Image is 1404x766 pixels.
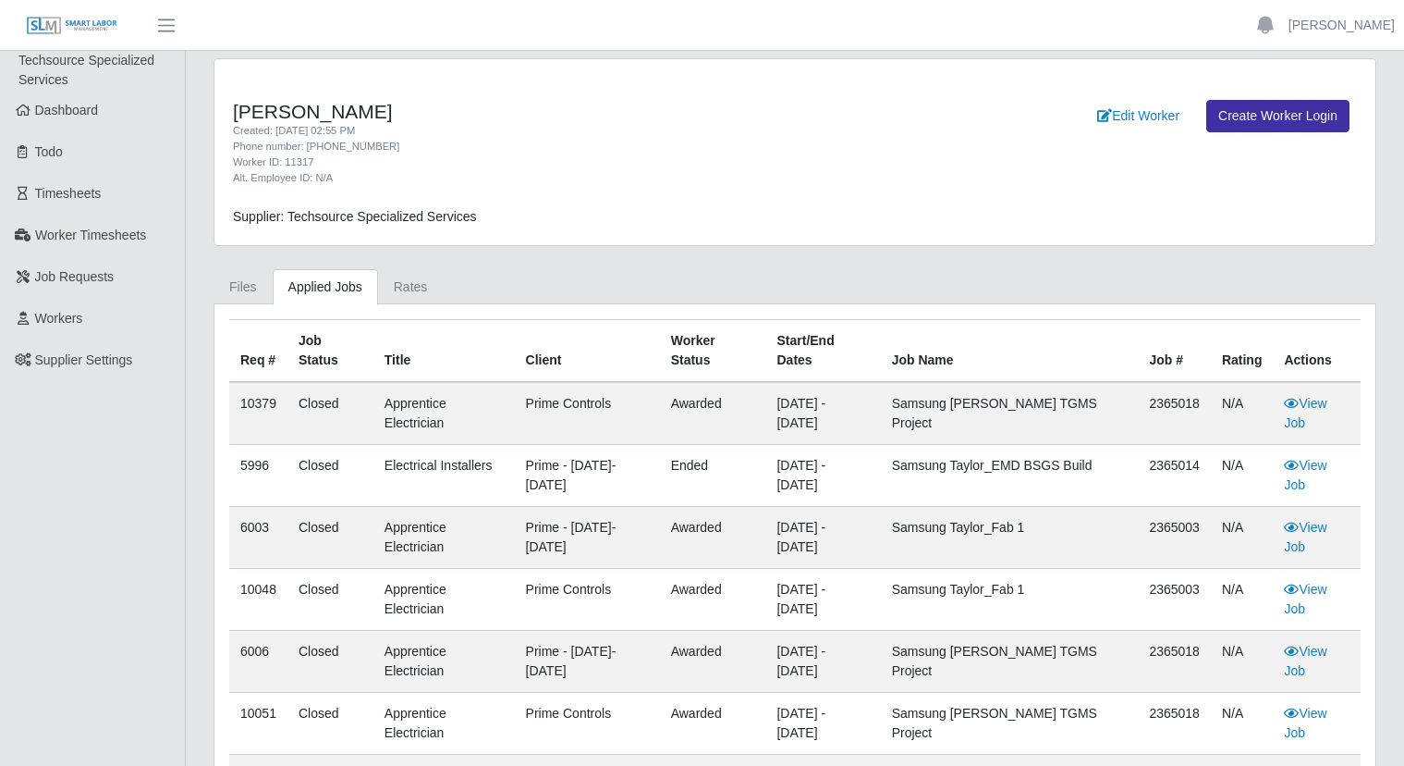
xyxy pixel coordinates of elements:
td: Samsung Taylor_EMD BSGS Build [881,445,1139,507]
td: awarded [660,631,766,693]
td: Apprentice Electrician [373,382,515,445]
th: Client [515,320,660,383]
td: [DATE] - [DATE] [765,631,880,693]
a: View Job [1284,706,1326,740]
td: Samsung [PERSON_NAME] TGMS Project [881,382,1139,445]
td: Prime - [DATE]-[DATE] [515,445,660,507]
td: Closed [287,693,373,755]
th: Job Status [287,320,373,383]
td: Closed [287,631,373,693]
td: N/A [1211,507,1274,569]
td: Prime Controls [515,569,660,631]
span: Worker Timesheets [35,228,146,242]
a: Rates [378,269,444,305]
div: Alt. Employee ID: N/A [233,170,877,186]
td: Apprentice Electrician [373,693,515,755]
th: Start/End Dates [765,320,880,383]
td: Prime Controls [515,693,660,755]
td: 2365003 [1138,507,1211,569]
td: 2365014 [1138,445,1211,507]
th: Req # [229,320,287,383]
td: awarded [660,569,766,631]
th: Job # [1138,320,1211,383]
span: Techsource Specialized Services [18,53,154,87]
span: Supplier Settings [35,352,133,367]
a: View Job [1284,458,1326,492]
a: View Job [1284,644,1326,678]
td: [DATE] - [DATE] [765,507,880,569]
td: Samsung Taylor_Fab 1 [881,507,1139,569]
a: View Job [1284,520,1326,554]
td: 5996 [229,445,287,507]
td: ended [660,445,766,507]
a: View Job [1284,582,1326,616]
a: Files [214,269,273,305]
td: Samsung Taylor_Fab 1 [881,569,1139,631]
td: N/A [1211,382,1274,445]
td: Prime - [DATE]-[DATE] [515,507,660,569]
h4: [PERSON_NAME] [233,100,877,123]
div: Worker ID: 11317 [233,154,877,170]
td: 10048 [229,569,287,631]
img: SLM Logo [26,16,118,36]
td: N/A [1211,569,1274,631]
div: Phone number: [PHONE_NUMBER] [233,139,877,154]
span: Workers [35,311,83,326]
td: 2365018 [1138,693,1211,755]
a: Applied Jobs [273,269,378,305]
th: Actions [1273,320,1361,383]
th: Rating [1211,320,1274,383]
span: Timesheets [35,186,102,201]
td: Closed [287,507,373,569]
td: [DATE] - [DATE] [765,569,880,631]
div: Created: [DATE] 02:55 PM [233,123,877,139]
td: Prime - [DATE]-[DATE] [515,631,660,693]
td: N/A [1211,445,1274,507]
span: Supplier: Techsource Specialized Services [233,209,477,224]
span: Todo [35,144,63,159]
td: Samsung [PERSON_NAME] TGMS Project [881,631,1139,693]
th: Title [373,320,515,383]
span: Job Requests [35,269,115,284]
td: 6006 [229,631,287,693]
td: [DATE] - [DATE] [765,445,880,507]
a: Create Worker Login [1206,100,1349,132]
td: awarded [660,507,766,569]
td: Apprentice Electrician [373,507,515,569]
td: Electrical Installers [373,445,515,507]
td: 2365018 [1138,631,1211,693]
span: Dashboard [35,103,99,117]
td: Apprentice Electrician [373,631,515,693]
td: 10051 [229,693,287,755]
a: [PERSON_NAME] [1288,16,1395,35]
td: 6003 [229,507,287,569]
td: 2365003 [1138,569,1211,631]
th: Worker Status [660,320,766,383]
td: 10379 [229,382,287,445]
a: Edit Worker [1085,100,1191,132]
td: awarded [660,382,766,445]
td: [DATE] - [DATE] [765,693,880,755]
td: N/A [1211,631,1274,693]
td: Prime Controls [515,382,660,445]
td: N/A [1211,693,1274,755]
th: Job Name [881,320,1139,383]
a: View Job [1284,396,1326,430]
td: Closed [287,569,373,631]
td: [DATE] - [DATE] [765,382,880,445]
td: Closed [287,382,373,445]
td: 2365018 [1138,382,1211,445]
td: awarded [660,693,766,755]
td: Apprentice Electrician [373,569,515,631]
td: Closed [287,445,373,507]
td: Samsung [PERSON_NAME] TGMS Project [881,693,1139,755]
